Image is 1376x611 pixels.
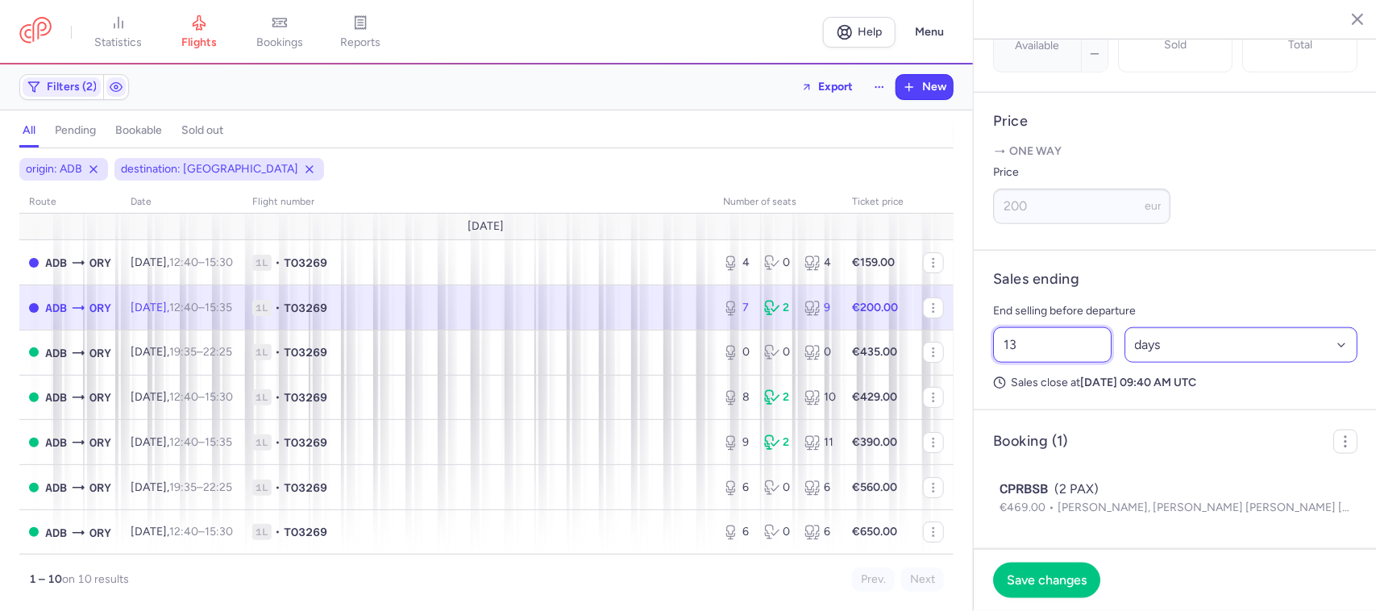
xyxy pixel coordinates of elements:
span: • [275,480,281,496]
span: statistics [95,35,143,50]
time: 19:35 [169,345,197,359]
h4: pending [55,123,96,138]
span: [DATE], [131,256,233,269]
span: • [275,524,281,540]
p: Sold [1164,39,1187,52]
span: – [169,390,233,404]
div: 2 [764,434,792,451]
span: ADB [45,479,67,497]
h4: sold out [181,123,223,138]
time: 12:40 [169,435,198,449]
div: 9 [723,434,751,451]
strong: €429.00 [852,390,897,404]
h4: Sales ending [993,270,1079,289]
span: – [169,435,232,449]
a: Help [823,17,896,48]
span: 1L [252,300,272,316]
div: 0 [764,524,792,540]
span: TO3269 [284,255,327,271]
button: CPRBSB(2 PAX)€469.00[PERSON_NAME], [PERSON_NAME] [PERSON_NAME] [PERSON_NAME] [1000,480,1351,517]
button: Menu [905,17,954,48]
span: New [922,81,946,94]
strong: €159.00 [852,256,895,269]
a: reports [320,15,401,50]
th: number of seats [713,190,842,214]
span: ORY [89,479,111,497]
span: TO3269 [284,300,327,316]
strong: €560.00 [852,480,897,494]
span: 1L [252,480,272,496]
button: Export [791,74,863,100]
span: • [275,344,281,360]
span: TO3269 [284,344,327,360]
time: 19:35 [169,480,197,494]
span: ADB [45,434,67,451]
a: flights [159,15,239,50]
span: [DATE], [131,390,233,404]
input: ## [993,327,1112,363]
span: destination: [GEOGRAPHIC_DATA] [121,161,298,177]
time: 12:40 [169,301,198,314]
span: ADB [45,389,67,406]
h4: all [23,123,35,138]
time: 15:35 [205,435,232,449]
span: Save changes [1007,573,1087,588]
time: 12:40 [169,256,198,269]
time: 12:40 [169,525,198,538]
span: reports [340,35,380,50]
span: [DATE], [131,301,232,314]
span: – [169,301,232,314]
span: ORY [89,254,111,272]
button: Save changes [993,563,1100,598]
span: TO3269 [284,389,327,405]
strong: €390.00 [852,435,897,449]
th: Ticket price [842,190,913,214]
input: --- [993,189,1170,224]
span: flights [181,35,217,50]
a: statistics [78,15,159,50]
time: 22:25 [203,480,232,494]
label: Price [993,163,1170,182]
span: ORY [89,434,111,451]
p: Sales close at [993,376,1357,390]
span: 1L [252,389,272,405]
span: TO3269 [284,434,327,451]
span: 1L [252,344,272,360]
div: 4 [804,255,833,271]
th: date [121,190,243,214]
span: 1L [252,524,272,540]
span: – [169,256,233,269]
span: 1L [252,434,272,451]
strong: €650.00 [852,525,897,538]
span: [DATE] [468,220,505,233]
div: 6 [723,524,751,540]
label: Available [1015,39,1059,52]
span: ORY [89,299,111,317]
span: ADB [45,299,67,317]
div: 6 [804,480,833,496]
div: 10 [804,389,833,405]
span: TO3269 [284,480,327,496]
span: ADB [45,524,67,542]
div: 6 [804,524,833,540]
p: End selling before departure [993,301,1357,321]
span: Filters (2) [47,81,97,94]
time: 15:30 [205,525,233,538]
div: 0 [723,344,751,360]
span: – [169,480,232,494]
time: 15:30 [205,390,233,404]
span: [DATE], [131,435,232,449]
time: 12:40 [169,390,198,404]
span: 1L [252,255,272,271]
div: 0 [804,344,833,360]
div: 0 [764,255,792,271]
span: – [169,345,232,359]
span: bookings [256,35,303,50]
a: bookings [239,15,320,50]
div: (2 PAX) [1000,480,1351,499]
span: Help [858,26,883,38]
span: origin: ADB [26,161,82,177]
span: • [275,255,281,271]
h4: bookable [115,123,162,138]
span: ADB [45,254,67,272]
